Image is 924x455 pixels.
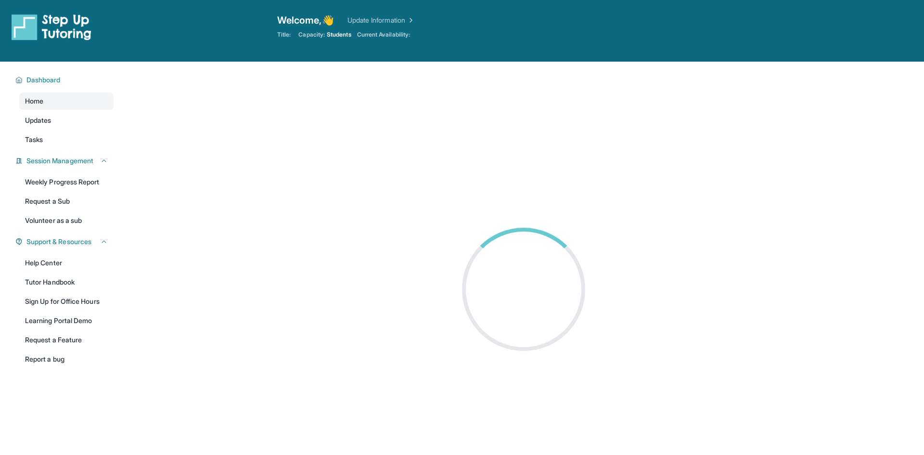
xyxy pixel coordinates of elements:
[19,173,114,191] a: Weekly Progress Report
[23,237,108,247] button: Support & Resources
[26,237,91,247] span: Support & Resources
[19,112,114,129] a: Updates
[19,254,114,272] a: Help Center
[26,156,93,166] span: Session Management
[19,131,114,148] a: Tasks
[19,293,114,310] a: Sign Up for Office Hours
[23,156,108,166] button: Session Management
[25,96,43,106] span: Home
[277,13,334,27] span: Welcome, 👋
[26,75,61,85] span: Dashboard
[19,212,114,229] a: Volunteer as a sub
[19,351,114,368] a: Report a bug
[347,15,415,25] a: Update Information
[23,75,108,85] button: Dashboard
[19,92,114,110] a: Home
[298,31,325,39] span: Capacity:
[12,13,91,40] img: logo
[25,135,43,144] span: Tasks
[357,31,410,39] span: Current Availability:
[327,31,351,39] span: Students
[19,312,114,329] a: Learning Portal Demo
[25,116,51,125] span: Updates
[277,31,291,39] span: Title:
[405,15,415,25] img: Chevron Right
[19,273,114,291] a: Tutor Handbook
[19,331,114,349] a: Request a Feature
[19,193,114,210] a: Request a Sub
